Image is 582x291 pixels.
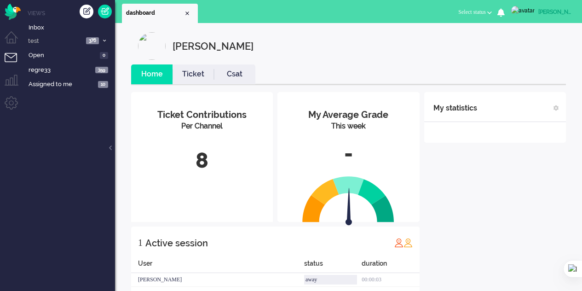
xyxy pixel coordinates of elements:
[86,37,99,44] span: 376
[284,121,412,132] div: This week
[27,50,115,60] a: Open 0
[214,69,255,80] a: Csat
[5,75,25,95] li: Supervisor menu
[5,96,25,117] li: Admin menu
[138,145,266,176] div: 8
[184,10,191,17] div: Close tab
[458,9,486,15] span: Select status
[538,7,573,17] div: [PERSON_NAME]
[5,53,25,74] li: Tickets menu
[98,81,108,88] span: 10
[80,5,93,18] div: Create ticket
[5,6,21,13] a: Omnidesk
[126,9,184,17] span: dashboard
[394,238,403,247] img: profile_red.svg
[138,32,166,60] img: profilePicture
[304,259,362,273] div: status
[27,64,115,75] a: regre33 359
[29,80,95,89] span: Assigned to me
[511,6,535,15] img: avatar
[304,275,357,285] div: away
[27,22,115,32] a: Inbox
[362,259,419,273] div: duration
[284,108,412,122] div: My Average Grade
[145,234,208,252] div: Active session
[362,273,419,287] div: 00:00:03
[28,9,115,17] li: Views
[5,31,25,52] li: Dashboard menu
[98,5,112,18] a: Quick Ticket
[433,99,477,117] div: My statistics
[27,37,83,46] span: test
[27,79,115,89] a: Assigned to me 10
[95,67,108,74] span: 359
[138,233,143,252] div: 1
[453,3,497,23] li: Select status
[29,51,97,60] span: Open
[131,69,173,80] a: Home
[453,6,497,19] button: Select status
[509,6,573,15] a: [PERSON_NAME]
[122,4,198,23] li: Dashboard
[29,23,115,32] span: Inbox
[329,188,369,227] img: arrow.svg
[29,66,92,75] span: regre33
[403,238,413,247] img: profile_orange.svg
[173,32,254,60] div: [PERSON_NAME]
[214,64,255,84] li: Csat
[302,176,394,222] img: semi_circle.svg
[5,4,21,20] img: flow_omnibird.svg
[100,52,108,59] span: 0
[138,108,266,122] div: Ticket Contributions
[173,69,214,80] a: Ticket
[131,259,304,273] div: User
[131,64,173,84] li: Home
[138,121,266,132] div: Per Channel
[284,139,412,169] div: -
[131,273,304,287] div: [PERSON_NAME]
[173,64,214,84] li: Ticket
